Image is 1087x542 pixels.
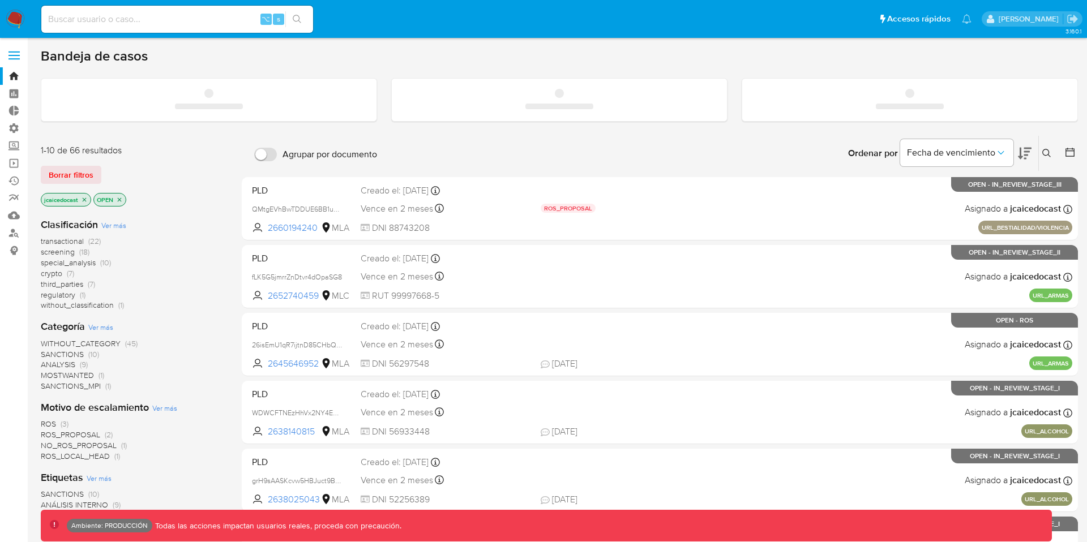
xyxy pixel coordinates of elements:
span: ⌥ [262,14,270,24]
button: search-icon [285,11,309,27]
p: Ambiente: PRODUCCIÓN [71,523,148,528]
span: s [277,14,280,24]
span: Accesos rápidos [887,13,951,25]
a: Notificaciones [962,14,972,24]
p: juan.caicedocastro@mercadolibre.com.co [999,14,1063,24]
a: Salir [1067,13,1079,25]
input: Buscar usuario o caso... [41,12,313,27]
p: Todas las acciones impactan usuarios reales, proceda con precaución. [152,521,401,531]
